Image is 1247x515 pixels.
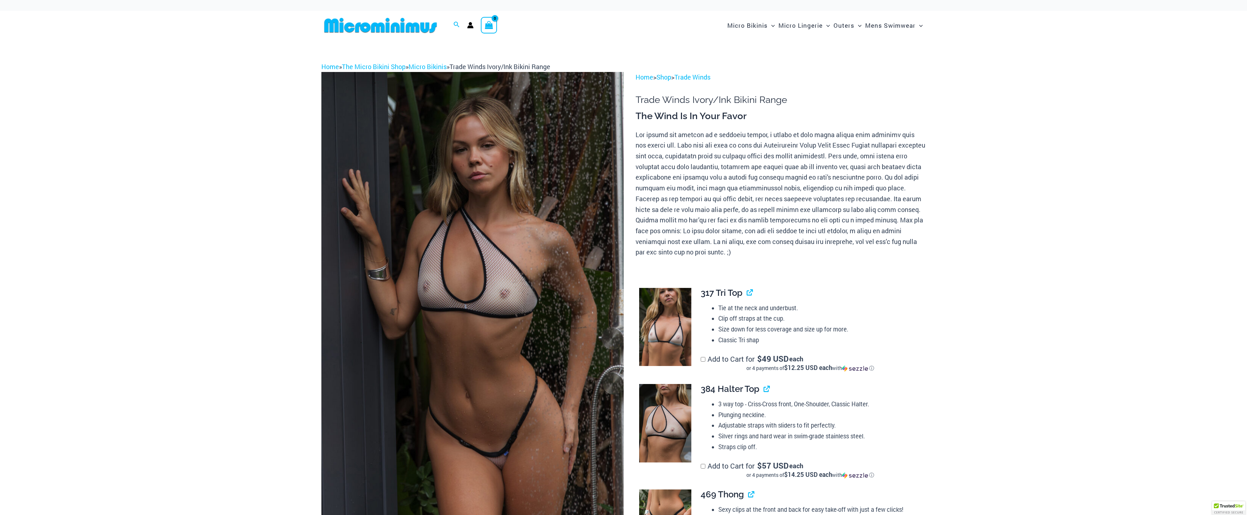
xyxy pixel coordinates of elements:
li: Tie at the neck and underbust. [718,303,920,313]
img: Sezzle [842,472,868,479]
li: Adjustable straps with sliders to fit perfectly. [718,420,920,431]
span: Menu Toggle [916,16,923,35]
li: Size down for less coverage and size up for more. [718,324,920,335]
img: MM SHOP LOGO FLAT [321,17,440,33]
a: Shop [656,73,671,81]
h3: The Wind Is In Your Favor [636,110,926,122]
h1: Trade Winds Ivory/Ink Bikini Range [636,94,926,105]
a: The Micro Bikini Shop [342,62,406,71]
span: Trade Winds Ivory/Ink Bikini Range [449,62,550,71]
img: Sezzle [842,365,868,372]
li: 3 way top - Criss-Cross front, One-Shoulder, Classic Halter. [718,399,920,410]
span: Outers [833,16,854,35]
span: Micro Lingerie [778,16,823,35]
span: 49 USD [757,355,789,362]
input: Add to Cart for$49 USD eachor 4 payments of$12.25 USD eachwithSezzle Click to learn more about Se... [701,357,705,362]
span: Menu Toggle [823,16,830,35]
span: $ [757,353,762,364]
a: Search icon link [453,21,460,30]
a: Home [636,73,653,81]
nav: Site Navigation [724,13,926,37]
li: Silver rings and hard wear in swim-grade stainless steel. [718,431,920,442]
span: 317 Tri Top [701,288,742,298]
li: Classic Tri shap [718,335,920,345]
div: or 4 payments of with [701,471,920,479]
a: Micro BikinisMenu ToggleMenu Toggle [726,14,777,36]
span: each [789,355,803,362]
img: Trade Winds Ivory/Ink 317 Top [639,288,691,366]
img: Trade Winds Ivory/Ink 384 Top [639,384,691,462]
a: Home [321,62,339,71]
a: Micro LingerieMenu ToggleMenu Toggle [777,14,832,36]
span: Micro Bikinis [727,16,768,35]
div: or 4 payments of$12.25 USD eachwithSezzle Click to learn more about Sezzle [701,365,920,372]
p: > > [636,72,926,83]
li: Sexy clips at the front and back for easy take-off with just a few clicks! [718,504,920,515]
label: Add to Cart for [701,461,920,479]
a: View Shopping Cart, empty [481,17,497,33]
span: 57 USD [757,462,789,469]
span: $ [757,460,762,471]
label: Add to Cart for [701,354,920,372]
a: Mens SwimwearMenu ToggleMenu Toggle [863,14,925,36]
a: Account icon link [467,22,474,28]
p: Lor ipsumd sit ametcon ad e seddoeiu tempor, i utlabo et dolo magna aliqua enim adminimv quis nos... [636,130,926,258]
li: Plunging neckline. [718,410,920,420]
span: Mens Swimwear [865,16,916,35]
input: Add to Cart for$57 USD eachor 4 payments of$14.25 USD eachwithSezzle Click to learn more about Se... [701,464,705,469]
span: 384 Halter Top [701,384,759,394]
span: » » » [321,62,550,71]
a: Trade Winds [674,73,710,81]
div: or 4 payments of with [701,365,920,372]
span: $12.25 USD each [784,363,832,372]
span: Menu Toggle [768,16,775,35]
span: Menu Toggle [854,16,862,35]
div: or 4 payments of$14.25 USD eachwithSezzle Click to learn more about Sezzle [701,471,920,479]
li: Clip off straps at the cup. [718,313,920,324]
li: Straps clip off. [718,442,920,452]
span: $14.25 USD each [784,470,832,479]
a: Micro Bikinis [408,62,447,71]
span: 469 Thong [701,489,744,500]
div: TrustedSite Certified [1212,501,1245,515]
span: each [789,462,803,469]
a: OutersMenu ToggleMenu Toggle [832,14,863,36]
